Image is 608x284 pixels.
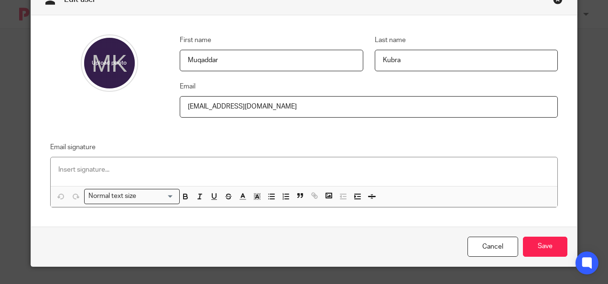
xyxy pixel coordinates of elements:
[467,237,518,257] a: Cancel
[84,189,180,204] div: Search for option
[375,35,406,45] label: Last name
[50,142,96,152] label: Email signature
[87,191,139,201] span: Normal text size
[180,35,211,45] label: First name
[523,237,567,257] input: Save
[140,191,174,201] input: Search for option
[180,82,195,91] label: Email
